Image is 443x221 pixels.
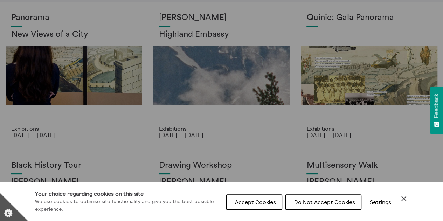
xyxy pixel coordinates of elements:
button: Settings [364,195,397,209]
button: Feedback - Show survey [430,87,443,134]
button: I Do Not Accept Cookies [285,194,361,210]
button: Close Cookie Control [400,194,408,203]
h1: Your choice regarding cookies on this site [35,189,220,198]
span: I Accept Cookies [232,199,276,206]
span: Settings [370,199,391,206]
span: I Do Not Accept Cookies [291,199,355,206]
button: I Accept Cookies [226,194,282,210]
span: Feedback [433,94,439,118]
p: We use cookies to optimise site functionality and give you the best possible experience. [35,198,220,213]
